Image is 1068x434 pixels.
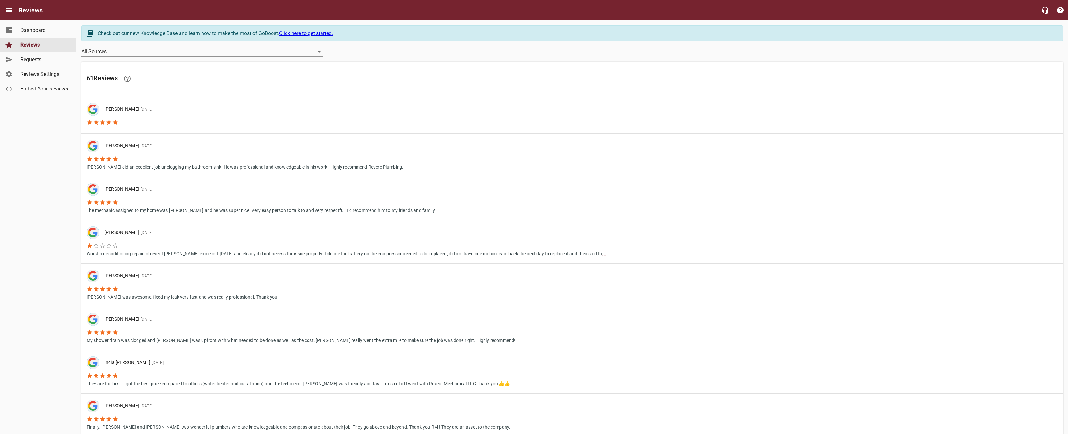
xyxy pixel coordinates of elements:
div: All Sources [81,47,323,57]
span: [DATE] [150,360,164,365]
p: My shower drain was clogged and [PERSON_NAME] was upfront with what needed to be done as well as ... [87,336,515,344]
img: google-dark.png [87,313,99,326]
div: Check out our new Knowledge Base and learn how to make the most of GoBoost. [98,30,1056,37]
p: [PERSON_NAME] [104,402,505,409]
span: [DATE] [139,230,152,235]
button: Live Chat [1037,3,1053,18]
div: Google [87,270,99,282]
div: Google [87,226,99,239]
span: [DATE] [139,274,152,278]
div: Google [87,356,99,369]
p: [PERSON_NAME] was awesome, fixed my leak very fast and was really professional. Thank you [87,292,277,300]
a: [PERSON_NAME][DATE][PERSON_NAME] did an excellent job unclogging my bathroom sink. He was profess... [81,134,1063,177]
div: Google [87,313,99,326]
span: [DATE] [139,317,152,322]
a: [PERSON_NAME][DATE] [81,97,1063,133]
a: [PERSON_NAME][DATE]My shower drain was clogged and [PERSON_NAME] was upfront with what needed to ... [81,307,1063,350]
a: [PERSON_NAME][DATE]Worst air conditioning repair job ever!! [PERSON_NAME] came out [DATE] and cle... [81,220,1063,263]
button: Open drawer [2,3,17,18]
a: India [PERSON_NAME][DATE]They are the best! I got the best price compared to others (water heater... [81,350,1063,393]
a: [PERSON_NAME][DATE][PERSON_NAME] was awesome, fixed my leak very fast and was really professional... [81,264,1063,307]
span: [DATE] [139,107,152,112]
a: [PERSON_NAME][DATE]The mechanic assigned to my home was [PERSON_NAME] and he was super nice! Very... [81,177,1063,220]
p: [PERSON_NAME] [104,316,510,323]
p: They are the best! I got the best price compared to others (water heater and installation) and th... [87,379,510,387]
a: Learn facts about why reviews are important [120,71,135,86]
button: Support Portal [1053,3,1068,18]
span: [DATE] [139,144,152,148]
p: [PERSON_NAME] [104,142,398,149]
img: google-dark.png [87,103,99,116]
p: Worst air conditioning repair job ever!! [PERSON_NAME] came out [DATE] and clearly did not access... [87,249,606,257]
p: Finally, [PERSON_NAME] and [PERSON_NAME] two wonderful plumbers who are knowledgeable and compass... [87,422,510,430]
p: [PERSON_NAME] [104,106,152,113]
p: [PERSON_NAME] [104,186,431,193]
span: Reviews Settings [20,70,69,78]
a: Click here to get started. [279,30,333,36]
b: ... [602,251,606,256]
span: Embed Your Reviews [20,85,69,93]
span: Requests [20,56,69,63]
div: Google [87,103,99,116]
img: google-dark.png [87,270,99,282]
span: Reviews [20,41,69,49]
h6: Reviews [18,5,43,15]
p: [PERSON_NAME] did an excellent job unclogging my bathroom sink. He was professional and knowledge... [87,162,403,170]
img: google-dark.png [87,183,99,196]
img: google-dark.png [87,226,99,239]
p: [PERSON_NAME] [104,229,601,236]
div: Google [87,140,99,152]
img: google-dark.png [87,356,99,369]
p: The mechanic assigned to my home was [PERSON_NAME] and he was super nice! Very easy person to tal... [87,206,436,214]
span: [DATE] [139,187,152,192]
div: Google [87,400,99,412]
div: Google [87,183,99,196]
img: google-dark.png [87,400,99,412]
p: [PERSON_NAME] [104,272,272,279]
img: google-dark.png [87,140,99,152]
h6: 61 Review s [87,71,1058,86]
span: Dashboard [20,26,69,34]
p: India [PERSON_NAME] [104,359,505,366]
span: [DATE] [139,404,152,408]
